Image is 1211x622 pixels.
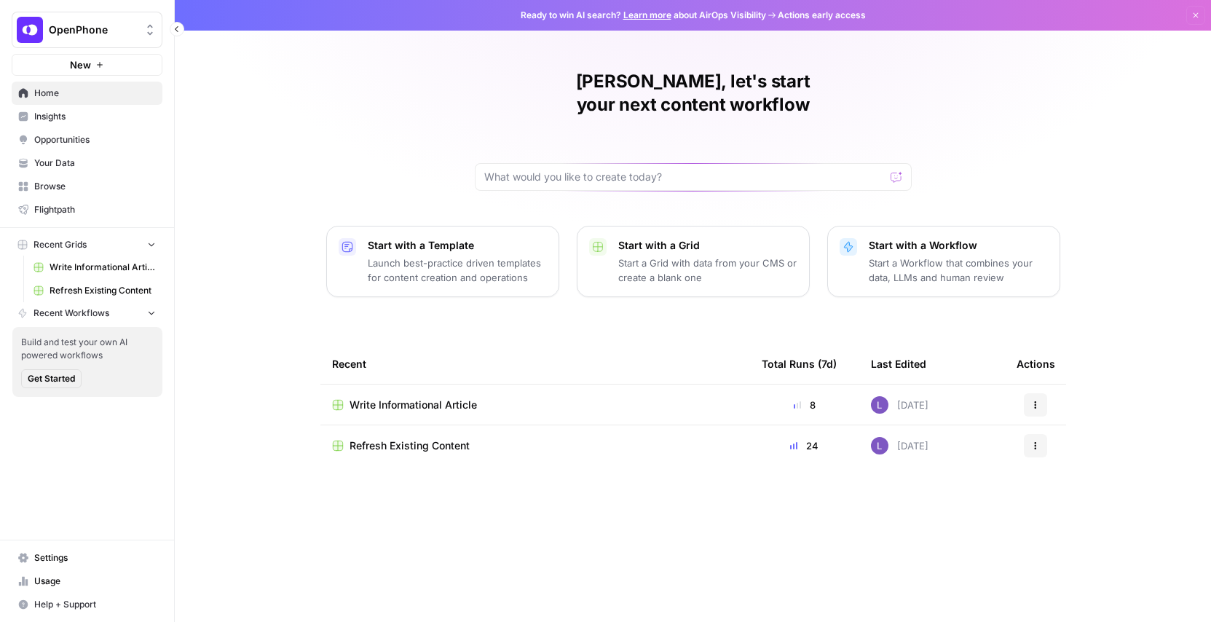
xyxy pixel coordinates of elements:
span: Insights [34,110,156,123]
input: What would you like to create today? [484,170,885,184]
p: Launch best-practice driven templates for content creation and operations [368,256,547,285]
span: Settings [34,551,156,564]
span: Refresh Existing Content [50,284,156,297]
a: Refresh Existing Content [27,279,162,302]
img: rn7sh892ioif0lo51687sih9ndqw [871,437,888,454]
p: Start with a Grid [618,238,797,253]
a: Flightpath [12,198,162,221]
span: Recent Workflows [33,307,109,320]
div: [DATE] [871,437,928,454]
p: Start with a Template [368,238,547,253]
p: Start with a Workflow [869,238,1048,253]
div: 24 [762,438,848,453]
a: Refresh Existing Content [332,438,738,453]
a: Your Data [12,151,162,175]
span: Write Informational Article [50,261,156,274]
span: Your Data [34,157,156,170]
span: Actions early access [778,9,866,22]
span: Usage [34,575,156,588]
a: Opportunities [12,128,162,151]
p: Start a Workflow that combines your data, LLMs and human review [869,256,1048,285]
span: Browse [34,180,156,193]
span: Flightpath [34,203,156,216]
button: Get Started [21,369,82,388]
a: Settings [12,546,162,570]
span: New [70,58,91,72]
span: Home [34,87,156,100]
span: OpenPhone [49,23,137,37]
span: Opportunities [34,133,156,146]
img: rn7sh892ioif0lo51687sih9ndqw [871,396,888,414]
span: Build and test your own AI powered workflows [21,336,154,362]
div: Total Runs (7d) [762,344,837,384]
a: Write Informational Article [332,398,738,412]
div: Actions [1017,344,1055,384]
button: Start with a WorkflowStart a Workflow that combines your data, LLMs and human review [827,226,1060,297]
a: Insights [12,105,162,128]
button: New [12,54,162,76]
a: Home [12,82,162,105]
button: Recent Workflows [12,302,162,324]
a: Learn more [623,9,671,20]
a: Browse [12,175,162,198]
div: [DATE] [871,396,928,414]
div: 8 [762,398,848,412]
button: Help + Support [12,593,162,616]
button: Recent Grids [12,234,162,256]
a: Write Informational Article [27,256,162,279]
img: OpenPhone Logo [17,17,43,43]
h1: [PERSON_NAME], let's start your next content workflow [475,70,912,117]
div: Recent [332,344,738,384]
button: Workspace: OpenPhone [12,12,162,48]
span: Refresh Existing Content [350,438,470,453]
a: Usage [12,570,162,593]
span: Get Started [28,372,75,385]
div: Last Edited [871,344,926,384]
button: Start with a TemplateLaunch best-practice driven templates for content creation and operations [326,226,559,297]
p: Start a Grid with data from your CMS or create a blank one [618,256,797,285]
span: Write Informational Article [350,398,477,412]
span: Help + Support [34,598,156,611]
span: Ready to win AI search? about AirOps Visibility [521,9,766,22]
button: Start with a GridStart a Grid with data from your CMS or create a blank one [577,226,810,297]
span: Recent Grids [33,238,87,251]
